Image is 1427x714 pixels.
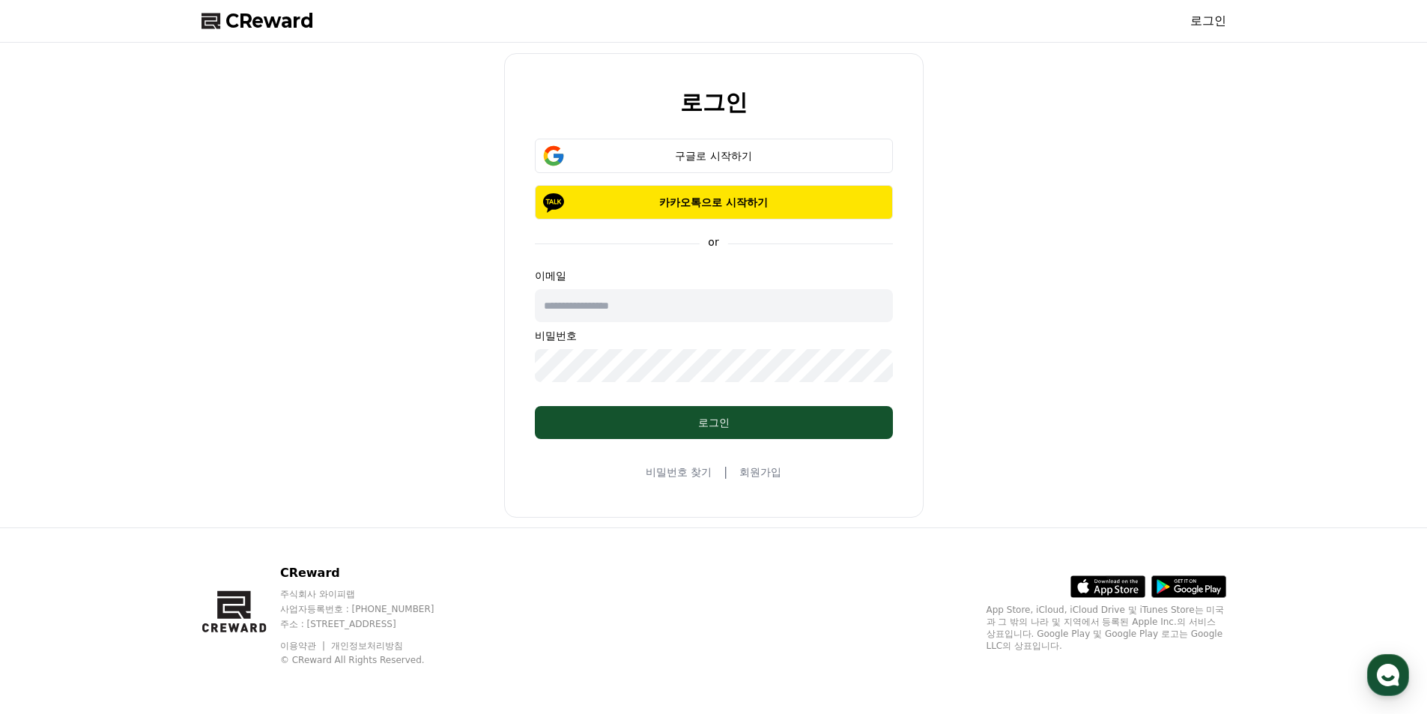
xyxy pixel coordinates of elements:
[231,497,249,509] span: 설정
[280,654,463,666] p: © CReward All Rights Reserved.
[280,641,327,651] a: 이용약관
[280,588,463,600] p: 주식회사 와이피랩
[987,604,1226,652] p: App Store, iCloud, iCloud Drive 및 iTunes Store는 미국과 그 밖의 나라 및 지역에서 등록된 Apple Inc.의 서비스 상표입니다. Goo...
[331,641,403,651] a: 개인정보처리방침
[280,603,463,615] p: 사업자등록번호 : [PHONE_NUMBER]
[535,139,893,173] button: 구글로 시작하기
[535,328,893,343] p: 비밀번호
[699,235,727,249] p: or
[680,90,748,115] h2: 로그인
[557,148,871,163] div: 구글로 시작하기
[739,465,781,479] a: 회원가입
[137,498,155,510] span: 대화
[646,465,712,479] a: 비밀번호 찾기
[202,9,314,33] a: CReward
[225,9,314,33] span: CReward
[535,406,893,439] button: 로그인
[565,415,863,430] div: 로그인
[280,618,463,630] p: 주소 : [STREET_ADDRESS]
[99,475,193,512] a: 대화
[724,463,727,481] span: |
[535,268,893,283] p: 이메일
[535,185,893,220] button: 카카오톡으로 시작하기
[280,564,463,582] p: CReward
[1190,12,1226,30] a: 로그인
[193,475,288,512] a: 설정
[557,195,871,210] p: 카카오톡으로 시작하기
[47,497,56,509] span: 홈
[4,475,99,512] a: 홈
